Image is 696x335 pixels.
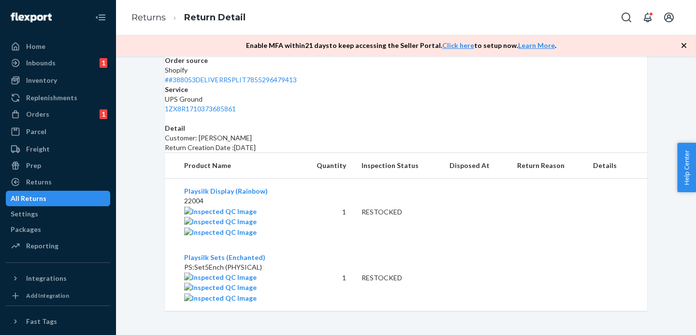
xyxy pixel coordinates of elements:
p: 22004 [184,196,291,206]
a: Packages [6,222,110,237]
span: Support [20,7,55,15]
div: Add Integration [26,291,69,300]
a: 1ZX8R1710373685861 [165,105,236,113]
a: Add Integration [6,290,110,302]
img: Inspected QC Image [184,273,257,282]
div: Shopify [165,65,647,85]
ol: breadcrumbs [124,3,253,32]
th: Disposed At [442,153,509,179]
a: Prep [6,158,110,173]
dt: Service [165,85,647,94]
div: Inbounds [26,58,56,68]
a: Orders1 [6,107,110,122]
button: Close Navigation [91,8,110,27]
button: Integrations [6,271,110,286]
div: Inventory [26,76,57,85]
dt: Detail [165,123,647,133]
td: 1 [299,179,354,245]
div: 1 [100,58,107,68]
div: Orders [26,109,49,119]
a: Return Detail [184,12,246,23]
a: Inbounds1 [6,55,110,71]
div: 1 [100,109,107,119]
p: Customer: [PERSON_NAME] [165,133,647,143]
th: Details [585,153,647,179]
button: Help Center [677,143,696,192]
button: Open account menu [659,8,679,27]
p: PS:Set5Ench (PHYSICAL) [184,262,291,272]
div: Integrations [26,274,67,283]
a: ##388053DELIVERRSPLIT7855296479413 [165,76,297,84]
div: Packages [11,225,41,234]
a: Freight [6,141,110,157]
div: Parcel [26,127,46,137]
a: All Returns [6,191,110,206]
div: Returns [26,177,52,187]
th: Quantity [299,153,354,179]
a: Inventory [6,73,110,88]
p: Return Creation Date : [DATE] [165,143,647,152]
a: Replenishments [6,90,110,106]
img: Flexport logo [11,13,52,22]
a: Parcel [6,124,110,139]
a: Learn More [518,41,555,49]
button: Open Search Box [617,8,636,27]
a: Click here [442,41,474,49]
div: Fast Tags [26,317,57,326]
button: Open notifications [638,8,657,27]
th: Return Reason [509,153,586,179]
div: Prep [26,161,41,170]
dt: Order source [165,56,647,65]
a: Settings [6,206,110,222]
img: Inspected QC Image [184,217,257,227]
div: Replenishments [26,93,77,103]
div: Reporting [26,241,58,251]
span: UPS Ground [165,95,203,103]
img: Inspected QC Image [184,293,257,303]
div: All Returns [11,194,46,203]
img: Inspected QC Image [184,228,257,237]
div: RESTOCKED [362,273,434,283]
div: Home [26,42,45,51]
img: Inspected QC Image [184,207,257,216]
a: Returns [6,174,110,190]
a: Home [6,39,110,54]
a: Reporting [6,238,110,254]
a: Playsilk Sets (Enchanted) [184,253,265,261]
td: 1 [299,245,354,311]
div: RESTOCKED [362,207,434,217]
div: Freight [26,144,50,154]
th: Product Name [165,153,299,179]
div: Settings [11,209,38,219]
a: Playsilk Display (Rainbow) [184,187,268,195]
button: Fast Tags [6,314,110,329]
p: Enable MFA within 21 days to keep accessing the Seller Portal. to setup now. . [246,41,556,50]
a: Returns [131,12,166,23]
img: Inspected QC Image [184,283,257,292]
th: Inspection Status [354,153,442,179]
